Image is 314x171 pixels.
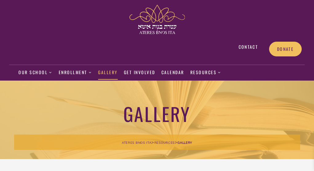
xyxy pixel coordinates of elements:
[18,66,53,80] a: Our School
[122,141,152,145] span: Ateres Bnos Ita
[277,46,294,52] span: Donate
[14,102,300,125] h1: Gallery
[154,141,175,145] span: Resources
[122,139,152,145] a: Ateres Bnos Ita
[177,141,192,145] span: Gallery
[239,44,258,50] span: Contact
[129,5,185,34] img: ateres
[269,42,302,56] a: Donate
[161,66,184,80] a: Calendar
[154,139,175,145] a: Resources
[232,42,264,52] a: Contact
[124,66,155,80] a: Get Involved
[190,66,221,80] a: Resources
[14,135,300,150] div: > >
[98,66,118,80] a: Gallery
[59,66,92,80] a: Enrollment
